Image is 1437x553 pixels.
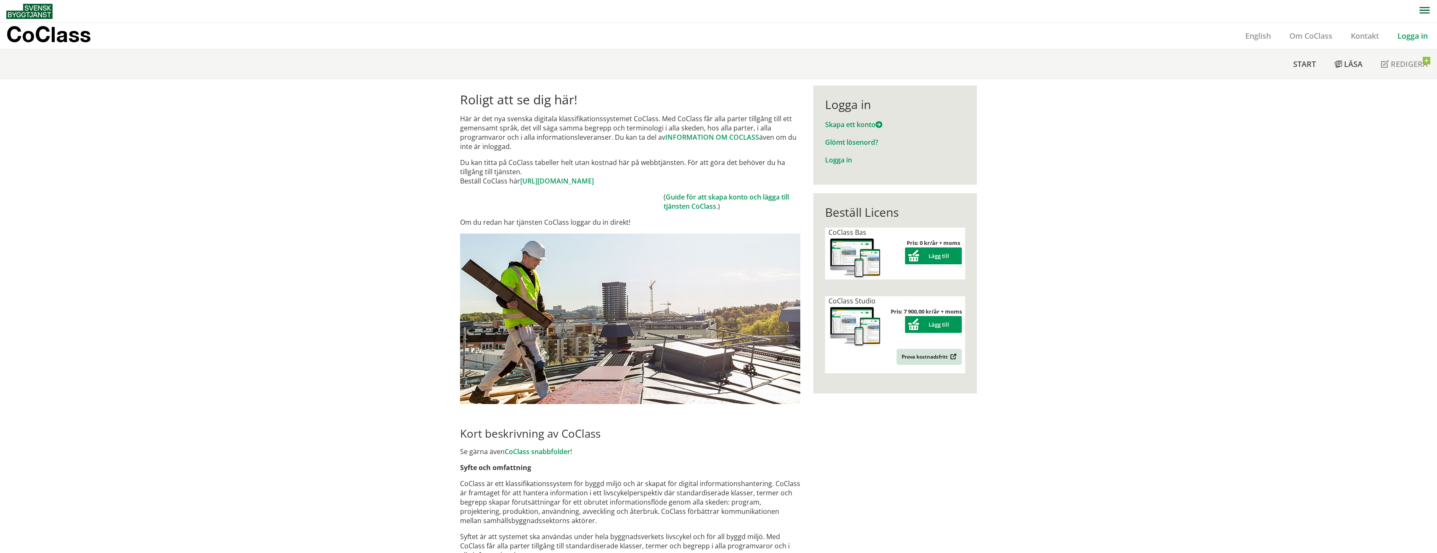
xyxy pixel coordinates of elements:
[520,176,594,186] a: [URL][DOMAIN_NAME]
[460,114,800,151] p: Här är det nya svenska digitala klassifikationssystemet CoClass. Med CoClass får alla parter till...
[460,234,800,404] img: login.jpg
[828,237,882,279] img: coclass-license.jpg
[505,447,570,456] a: CoClass snabbfolder
[1342,31,1388,41] a: Kontakt
[460,427,800,440] h2: Kort beskrivning av CoClass
[664,192,800,211] td: ( .)
[949,354,957,360] img: Outbound.png
[828,228,866,237] span: CoClass Bas
[1344,59,1363,69] span: Läsa
[6,4,53,19] img: Svensk Byggtjänst
[460,463,531,472] strong: Syfte och omfattning
[665,133,759,142] a: INFORMATION OM COCLASS
[460,218,800,227] p: Om du redan har tjänsten CoClass loggar du in direkt!
[825,155,852,165] a: Logga in
[825,205,965,219] div: Beställ Licens
[1325,49,1372,79] a: Läsa
[825,97,965,112] div: Logga in
[825,120,882,129] a: Skapa ett konto
[897,349,962,365] a: Prova kostnadsfritt
[828,306,882,348] img: coclass-license.jpg
[905,252,962,260] a: Lägg till
[6,29,91,39] p: CoClass
[1284,49,1325,79] a: Start
[460,479,800,525] p: CoClass är ett klassifikationssystem för byggd miljö och är skapat för digital informationshanter...
[907,239,960,247] strong: Pris: 0 kr/år + moms
[905,316,962,333] button: Lägg till
[1280,31,1342,41] a: Om CoClass
[460,92,800,107] h1: Roligt att se dig här!
[664,192,789,211] a: Guide för att skapa konto och lägga till tjänsten CoClass
[1293,59,1316,69] span: Start
[460,447,800,456] p: Se gärna även !
[1388,31,1437,41] a: Logga in
[891,308,962,315] strong: Pris: 7 900,00 kr/år + moms
[825,138,878,147] a: Glömt lösenord?
[905,247,962,264] button: Lägg till
[828,296,876,306] span: CoClass Studio
[905,321,962,328] a: Lägg till
[1236,31,1280,41] a: English
[460,158,800,186] p: Du kan titta på CoClass tabeller helt utan kostnad här på webbtjänsten. För att göra det behöver ...
[6,23,109,49] a: CoClass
